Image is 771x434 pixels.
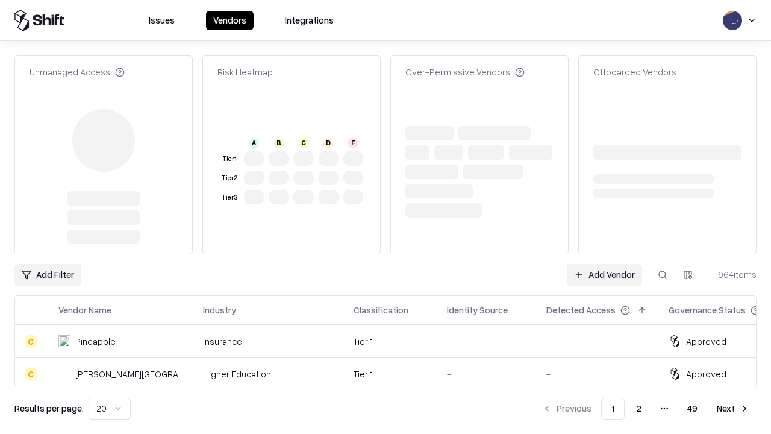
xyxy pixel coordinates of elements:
[249,138,259,148] div: A
[601,398,625,420] button: 1
[203,304,236,316] div: Industry
[75,335,116,348] div: Pineapple
[217,66,273,78] div: Risk Heatmap
[546,335,649,348] div: -
[593,66,676,78] div: Offboarded Vendors
[14,402,84,415] p: Results per page:
[25,368,37,380] div: C
[678,398,707,420] button: 49
[323,138,333,148] div: D
[220,173,239,183] div: Tier 2
[203,335,334,348] div: Insurance
[686,335,726,348] div: Approved
[627,398,651,420] button: 2
[405,66,525,78] div: Over-Permissive Vendors
[535,398,757,420] nav: pagination
[58,335,70,347] img: Pineapple
[220,154,239,164] div: Tier 1
[75,368,184,380] div: [PERSON_NAME][GEOGRAPHIC_DATA]
[447,335,527,348] div: -
[354,304,408,316] div: Classification
[669,304,746,316] div: Governance Status
[546,304,616,316] div: Detected Access
[58,368,70,380] img: Reichman University
[203,368,334,380] div: Higher Education
[142,11,182,30] button: Issues
[710,398,757,420] button: Next
[708,268,757,281] div: 964 items
[348,138,358,148] div: F
[567,264,642,286] a: Add Vendor
[354,368,428,380] div: Tier 1
[299,138,308,148] div: C
[220,192,239,203] div: Tier 3
[25,335,37,347] div: C
[447,368,527,380] div: -
[206,11,254,30] button: Vendors
[14,264,81,286] button: Add Filter
[278,11,341,30] button: Integrations
[30,66,125,78] div: Unmanaged Access
[274,138,284,148] div: B
[686,368,726,380] div: Approved
[58,304,111,316] div: Vendor Name
[546,368,649,380] div: -
[354,335,428,348] div: Tier 1
[447,304,508,316] div: Identity Source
